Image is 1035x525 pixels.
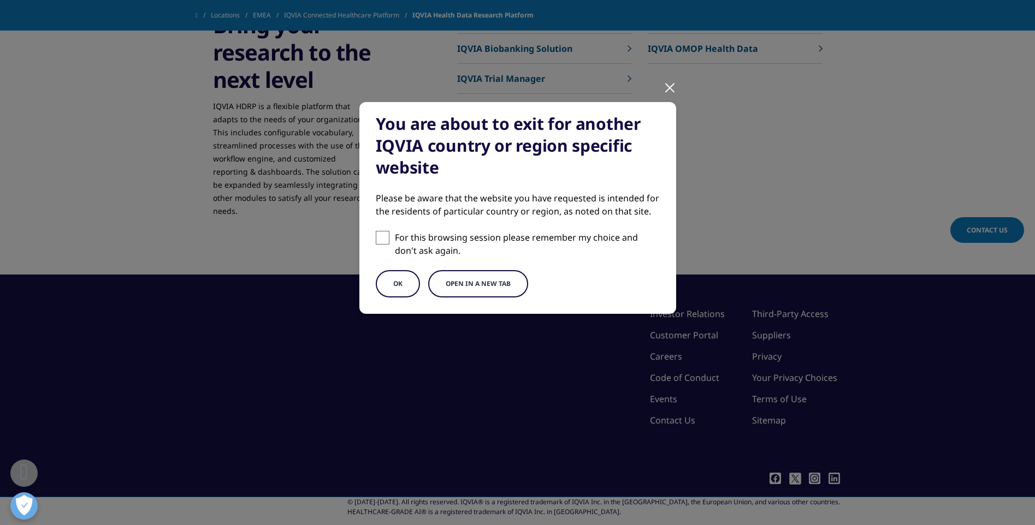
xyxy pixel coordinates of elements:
[376,113,660,178] div: You are about to exit for another IQVIA country or region specific website
[428,270,528,297] button: Open in a new tab
[10,492,38,520] button: Präferenzen öffnen
[376,192,660,218] div: Please be aware that the website you have requested is intended for the residents of particular c...
[395,231,660,257] p: For this browsing session please remember my choice and don't ask again.
[376,270,420,297] button: OK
